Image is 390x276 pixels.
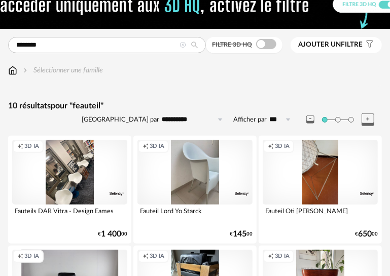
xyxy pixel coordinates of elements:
div: Fauteil Lord Yo Starck [137,205,253,225]
span: Creation icon [143,253,149,260]
button: Ajouter unfiltre Filter icon [291,37,382,53]
span: Creation icon [17,253,23,260]
div: Fauteils DAR Vitra - Design Eames [12,205,127,225]
label: Afficher par [233,115,267,124]
span: Creation icon [268,253,274,260]
img: svg+xml;base64,PHN2ZyB3aWR0aD0iMTYiIGhlaWdodD0iMTciIHZpZXdCb3g9IjAgMCAxNiAxNyIgZmlsbD0ibm9uZSIgeG... [8,65,17,75]
div: € 00 [230,231,253,238]
span: Filter icon [363,41,374,49]
span: 650 [358,231,372,238]
span: Creation icon [268,143,274,150]
img: svg+xml;base64,PHN2ZyB3aWR0aD0iMTYiIGhlaWdodD0iMTYiIHZpZXdCb3g9IjAgMCAxNiAxNiIgZmlsbD0ibm9uZSIgeG... [21,65,29,75]
span: filtre [298,41,363,49]
span: Ajouter un [298,41,341,48]
span: Creation icon [143,143,149,150]
label: [GEOGRAPHIC_DATA] par [82,115,159,124]
span: 3D IA [275,143,290,150]
a: Creation icon 3D IA Fauteil Lord Yo Starck €14500 [133,136,257,244]
div: Fauteil Oti [PERSON_NAME] [263,205,378,225]
span: 3D IA [24,143,39,150]
span: 3D IA [150,143,164,150]
span: 3D IA [275,253,290,260]
span: 145 [233,231,246,238]
div: 10 résultats [8,101,382,111]
span: pour "feauteil" [51,102,103,110]
span: 3D IA [150,253,164,260]
span: 1 400 [101,231,121,238]
span: 3D IA [24,253,39,260]
div: € 00 [355,231,378,238]
span: Filtre 3D HQ [212,42,252,48]
div: Sélectionner une famille [21,65,103,75]
span: Creation icon [17,143,23,150]
a: Creation icon 3D IA Fauteil Oti [PERSON_NAME] €65000 [259,136,382,244]
a: Creation icon 3D IA Fauteils DAR Vitra - Design Eames €1 40000 [8,136,131,244]
div: € 00 [98,231,127,238]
